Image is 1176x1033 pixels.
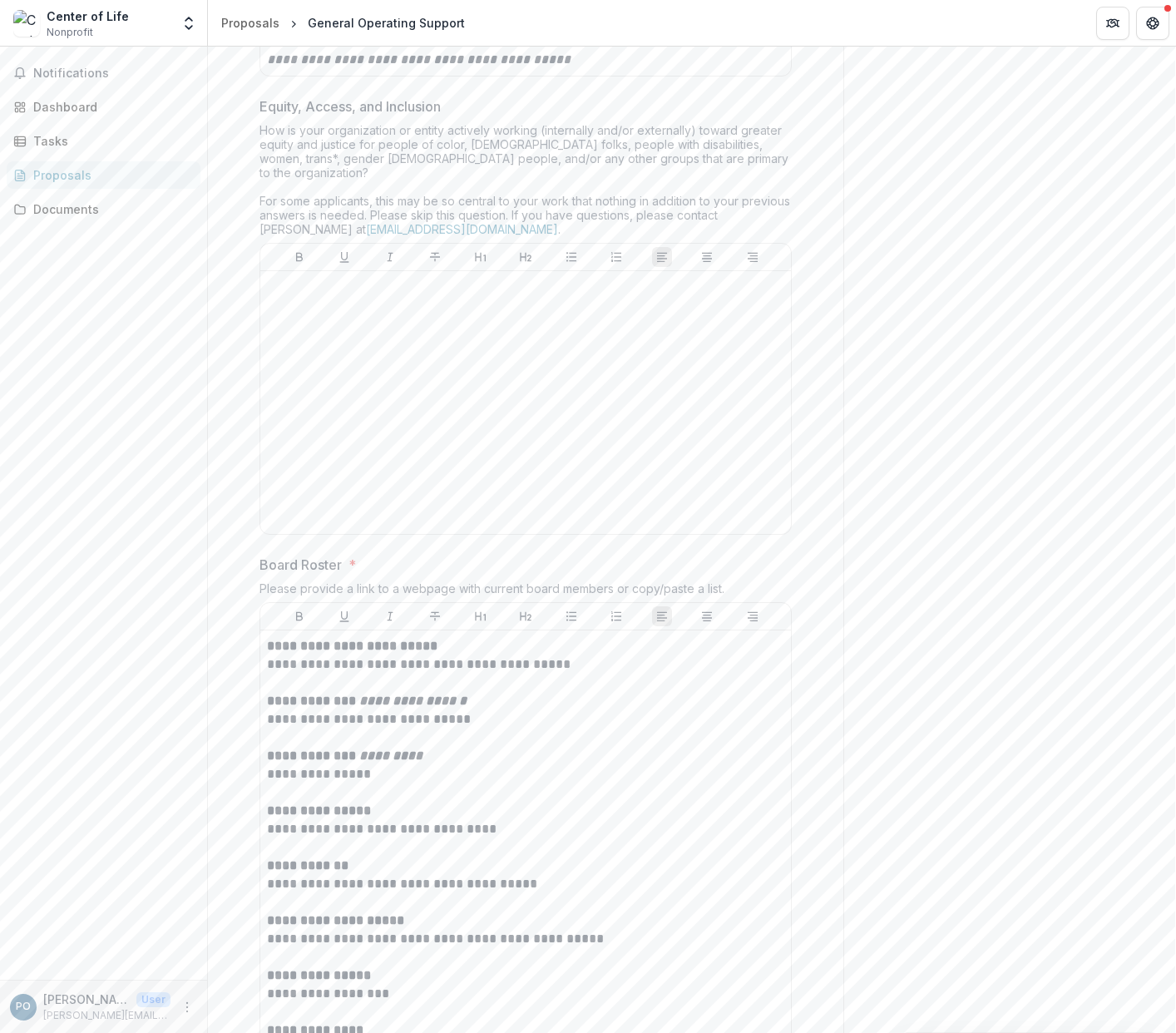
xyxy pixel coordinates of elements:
[289,247,309,267] button: Bold
[697,247,717,267] button: Align Center
[743,247,763,267] button: Align Right
[33,67,194,81] span: Notifications
[425,247,445,267] button: Strike
[221,14,279,32] div: Proposals
[471,247,491,267] button: Heading 1
[259,123,792,243] div: How is your organization or entity actively working (internally and/or externally) toward greater...
[308,14,465,32] div: General Operating Support
[697,606,717,626] button: Align Center
[425,606,445,626] button: Strike
[471,606,491,626] button: Heading 1
[7,127,200,155] a: Tasks
[606,247,626,267] button: Ordered List
[136,992,170,1007] p: User
[47,25,93,40] span: Nonprofit
[561,247,581,267] button: Bullet List
[652,247,672,267] button: Align Left
[7,60,200,86] button: Notifications
[13,10,40,37] img: Center of Life
[516,606,536,626] button: Heading 2
[33,200,187,218] div: Documents
[606,606,626,626] button: Ordered List
[33,166,187,184] div: Proposals
[259,555,342,575] p: Board Roster
[33,132,187,150] div: Tasks
[561,606,581,626] button: Bullet List
[366,222,558,236] a: [EMAIL_ADDRESS][DOMAIN_NAME]
[33,98,187,116] div: Dashboard
[215,11,472,35] nav: breadcrumb
[652,606,672,626] button: Align Left
[16,1001,31,1012] div: Patrick Ohrman
[259,581,792,602] div: Please provide a link to a webpage with current board members or copy/paste a list.
[1096,7,1129,40] button: Partners
[177,997,197,1017] button: More
[43,1008,170,1023] p: [PERSON_NAME][EMAIL_ADDRESS][PERSON_NAME][DOMAIN_NAME]
[289,606,309,626] button: Bold
[334,247,354,267] button: Underline
[7,161,200,189] a: Proposals
[7,93,200,121] a: Dashboard
[743,606,763,626] button: Align Right
[215,11,286,35] a: Proposals
[1136,7,1169,40] button: Get Help
[516,247,536,267] button: Heading 2
[380,247,400,267] button: Italicize
[47,7,129,25] div: Center of Life
[177,7,200,40] button: Open entity switcher
[259,96,441,116] p: Equity, Access, and Inclusion
[7,195,200,223] a: Documents
[334,606,354,626] button: Underline
[380,606,400,626] button: Italicize
[43,991,130,1008] p: [PERSON_NAME]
